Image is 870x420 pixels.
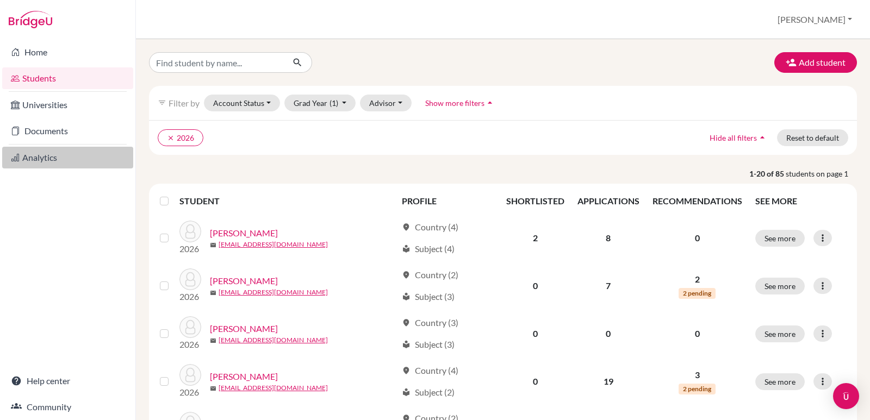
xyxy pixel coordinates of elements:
th: SHORTLISTED [500,188,571,214]
span: Hide all filters [710,133,757,142]
p: 2026 [179,242,201,255]
span: local_library [402,245,411,253]
div: Subject (3) [402,290,455,303]
p: 2026 [179,338,201,351]
a: [EMAIL_ADDRESS][DOMAIN_NAME] [219,287,328,297]
td: 0 [571,310,646,358]
span: students on page 1 [786,168,857,179]
button: clear2026 [158,129,203,146]
th: SEE MORE [749,188,853,214]
i: clear [167,134,175,142]
p: 0 [652,327,742,340]
button: See more [755,373,805,390]
button: Show more filtersarrow_drop_up [416,95,505,111]
a: Universities [2,94,133,116]
button: See more [755,230,805,247]
td: 0 [500,358,571,405]
th: STUDENT [179,188,396,214]
a: Help center [2,370,133,392]
span: 2 pending [679,288,716,299]
i: arrow_drop_up [757,132,768,143]
span: location_on [402,223,411,231]
button: Advisor [360,95,412,111]
span: mail [210,385,216,392]
span: 2 pending [679,384,716,394]
div: Country (4) [402,221,458,234]
td: 0 [500,310,571,358]
a: [PERSON_NAME] [210,370,278,383]
a: Home [2,41,133,63]
span: Filter by [169,98,200,108]
button: Reset to default [777,129,848,146]
a: Students [2,67,133,89]
a: [EMAIL_ADDRESS][DOMAIN_NAME] [219,383,328,393]
span: location_on [402,271,411,279]
input: Find student by name... [149,52,284,73]
span: local_library [402,340,411,349]
div: Country (2) [402,268,458,281]
div: Country (3) [402,316,458,329]
button: See more [755,278,805,294]
span: (1) [330,98,338,108]
a: [EMAIL_ADDRESS][DOMAIN_NAME] [219,240,328,249]
button: Add student [774,52,857,73]
a: Documents [2,120,133,142]
p: 2026 [179,290,201,303]
div: Subject (2) [402,386,455,399]
div: Subject (4) [402,242,455,255]
span: Show more filters [425,98,484,108]
td: 7 [571,262,646,310]
span: local_library [402,292,411,301]
td: 2 [500,214,571,262]
a: [PERSON_NAME] [210,322,278,335]
button: [PERSON_NAME] [773,9,857,30]
span: mail [210,290,216,296]
span: location_on [402,318,411,327]
p: 0 [652,231,742,245]
a: Community [2,396,133,418]
p: 3 [652,368,742,381]
img: Bandes, Felipe [179,316,201,338]
td: 8 [571,214,646,262]
img: Arguelles, Francisco [179,221,201,242]
button: Hide all filtersarrow_drop_up [700,129,777,146]
span: mail [210,242,216,248]
th: RECOMMENDATIONS [646,188,749,214]
th: APPLICATIONS [571,188,646,214]
p: 2026 [179,386,201,399]
span: location_on [402,366,411,375]
i: filter_list [158,98,166,107]
img: Atala, Alessandra [179,268,201,290]
img: Bridge-U [9,11,52,28]
button: Grad Year(1) [284,95,356,111]
div: Subject (3) [402,338,455,351]
strong: 1-20 of 85 [749,168,786,179]
button: See more [755,325,805,342]
button: Account Status [204,95,280,111]
td: 19 [571,358,646,405]
th: PROFILE [395,188,499,214]
img: Barahona, Alana [179,364,201,386]
div: Country (4) [402,364,458,377]
div: Open Intercom Messenger [833,383,859,409]
a: [EMAIL_ADDRESS][DOMAIN_NAME] [219,335,328,345]
td: 0 [500,262,571,310]
a: [PERSON_NAME] [210,227,278,240]
a: Analytics [2,147,133,168]
p: 2 [652,273,742,286]
span: local_library [402,388,411,397]
i: arrow_drop_up [484,97,495,108]
a: [PERSON_NAME] [210,274,278,287]
span: mail [210,337,216,344]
